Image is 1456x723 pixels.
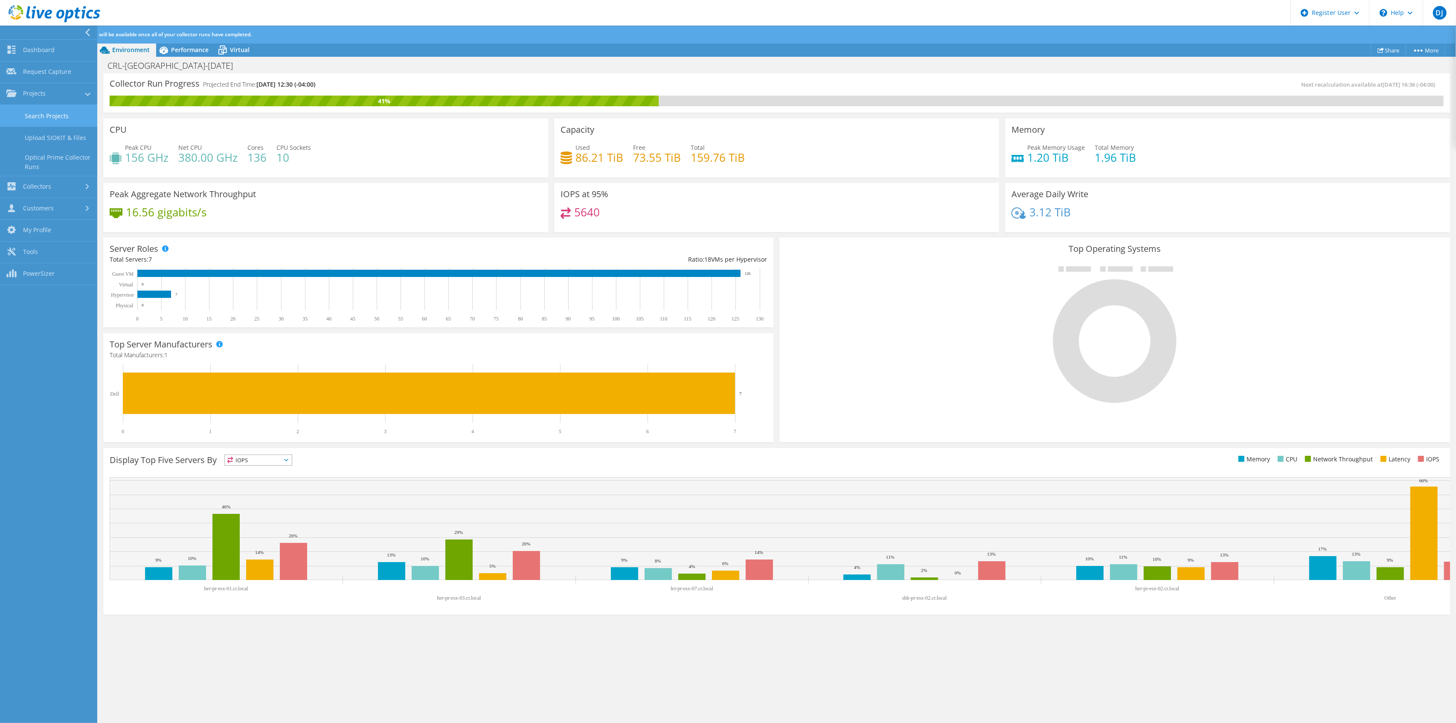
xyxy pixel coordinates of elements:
[296,429,299,434] text: 2
[1303,455,1373,464] li: Network Throughput
[684,316,692,322] text: 115
[1301,81,1439,88] span: Next recalculation available at
[575,153,623,162] h4: 86.21 TiB
[559,429,561,434] text: 5
[110,125,127,134] h3: CPU
[902,595,947,601] text: shk-pr-esx-02.cr.local
[1406,44,1445,57] a: More
[276,143,311,152] span: CPU Sockets
[136,316,139,322] text: 0
[171,46,209,54] span: Performance
[1318,546,1327,551] text: 17%
[471,429,474,434] text: 4
[384,429,387,434] text: 3
[126,207,206,217] h4: 16.56 gigabits/s
[671,586,713,592] text: lei-pr-esx-07.cr.local
[655,558,661,563] text: 8%
[254,316,259,322] text: 25
[1095,143,1134,152] span: Total Memory
[302,316,308,322] text: 35
[704,255,711,263] span: 18
[148,255,152,263] span: 7
[222,504,230,509] text: 46%
[255,550,264,555] text: 14%
[886,554,895,560] text: 11%
[646,429,649,434] text: 6
[1378,455,1410,464] li: Latency
[446,316,451,322] text: 65
[756,316,764,322] text: 130
[225,455,292,465] span: IOPS
[188,556,196,561] text: 10%
[1085,556,1094,561] text: 10%
[155,557,162,563] text: 9%
[204,586,248,592] text: her-pr-esx-01.cr.local
[111,292,134,298] text: Hypervisor
[110,350,767,360] h4: Total Manufacturers:
[542,316,547,322] text: 85
[276,153,311,162] h4: 10
[110,96,659,106] div: 41%
[230,46,250,54] span: Virtual
[110,244,158,254] h3: Server Roles
[987,551,996,557] text: 13%
[422,316,427,322] text: 60
[1029,207,1071,217] h4: 3.12 TiB
[52,31,252,38] span: Additional analysis will be available once all of your collector runs have completed.
[1416,455,1439,464] li: IOPS
[739,391,742,396] text: 7
[1119,554,1128,560] text: 11%
[104,61,246,70] h1: CRL-[GEOGRAPHIC_DATA]-[DATE]
[142,303,144,307] text: 0
[1027,143,1085,152] span: Peak Memory Usage
[636,316,644,322] text: 105
[421,556,429,561] text: 10%
[1220,552,1229,557] text: 13%
[955,570,961,575] text: 0%
[621,557,628,563] text: 9%
[374,316,379,322] text: 50
[125,153,169,162] h4: 156 GHz
[289,533,297,538] text: 26%
[247,143,264,152] span: Cores
[921,568,927,573] text: 2%
[110,391,119,397] text: Dell
[350,316,355,322] text: 45
[1276,455,1297,464] li: CPU
[575,207,600,217] h4: 5640
[854,565,860,570] text: 4%
[732,316,739,322] text: 125
[1027,153,1085,162] h4: 1.20 TiB
[1384,595,1396,601] text: Other
[722,561,729,566] text: 6%
[755,550,763,555] text: 14%
[1236,455,1270,464] li: Memory
[256,80,315,88] span: [DATE] 12:30 (-04:00)
[175,292,177,297] text: 7
[786,244,1443,254] h3: Top Operating Systems
[745,271,751,276] text: 126
[1153,557,1161,562] text: 10%
[110,340,212,349] h3: Top Server Manufacturers
[326,316,331,322] text: 40
[122,429,124,434] text: 0
[125,143,151,152] span: Peak CPU
[112,271,134,277] text: Guest VM
[112,46,150,54] span: Environment
[489,563,496,568] text: 5%
[206,316,212,322] text: 15
[691,153,745,162] h4: 159.76 TiB
[178,153,238,162] h4: 380.00 GHz
[230,316,235,322] text: 20
[1011,125,1045,134] h3: Memory
[522,541,530,546] text: 20%
[590,316,595,322] text: 95
[119,282,134,288] text: Virtual
[1371,44,1406,57] a: Share
[734,429,736,434] text: 7
[164,351,168,359] span: 1
[1383,81,1435,88] span: [DATE] 16:36 (-04:00)
[633,143,645,152] span: Free
[518,316,523,322] text: 80
[454,530,463,535] text: 29%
